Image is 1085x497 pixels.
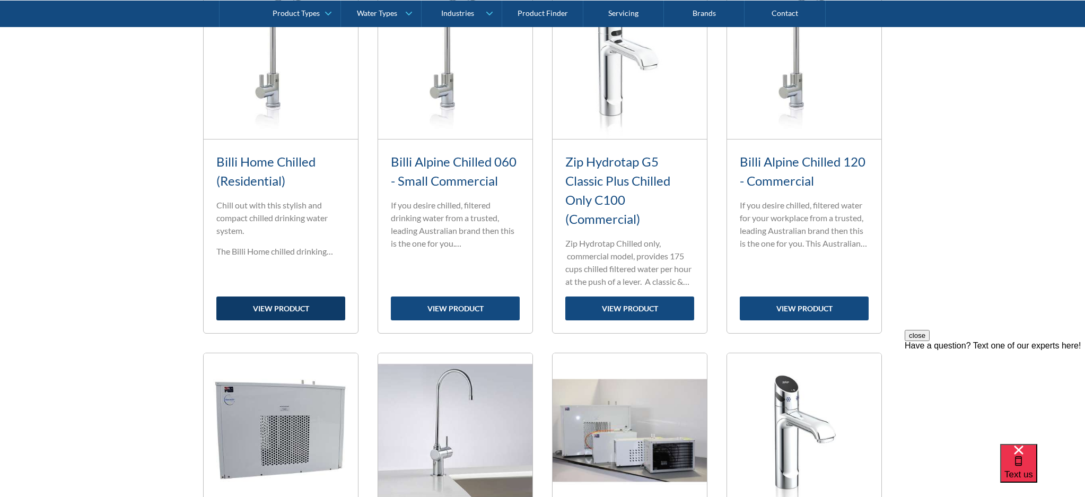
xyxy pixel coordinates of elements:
a: Billi Alpine Chilled 060 - Small Commercial [391,154,517,188]
div: Water Types [357,8,397,18]
a: Billi Home Chilled (Residential) [216,154,316,188]
iframe: podium webchat widget bubble [1000,444,1085,497]
a: view product [391,297,520,320]
a: Zip Hydrotap G5 Classic Plus Chilled Only C100 (Commercial) [565,154,670,226]
a: view product [565,297,694,320]
a: Billi Alpine Chilled 120 - Commercial [740,154,865,188]
div: Product Types [273,8,320,18]
p: Chill out with this stylish and compact chilled drinking water system. [216,199,345,237]
p: Zip Hydrotap Chilled only, commercial model, provides 175 cups chilled filtered water per hour at... [565,237,694,288]
p: If you desire chilled, filtered water for your workplace from a trusted, leading Australian brand... [740,199,869,250]
p: If you desire chilled, filtered drinking water from a trusted, leading Australian brand then this... [391,199,520,250]
a: view product [216,297,345,320]
div: Industries [441,8,474,18]
iframe: podium webchat widget prompt [905,330,1085,457]
p: The Billi Home chilled drinking water tap offers refreshing and chilled drinking water in a styli... [216,245,345,258]
a: view product [740,297,869,320]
